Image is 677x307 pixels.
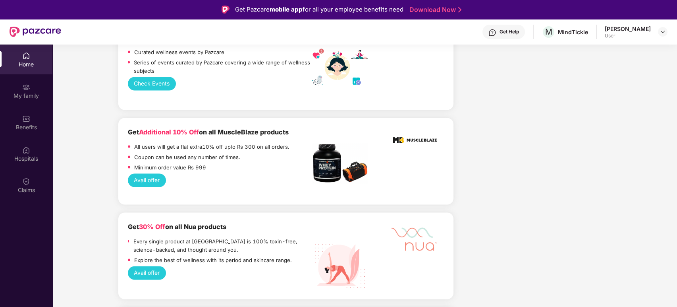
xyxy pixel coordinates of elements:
p: All users will get a flat extra10% off upto Rs 300 on all orders. [134,143,289,151]
img: Stroke [458,6,461,14]
button: Avail offer [128,266,166,280]
img: Logo [222,6,230,14]
div: [PERSON_NAME] [605,25,651,33]
img: svg+xml;base64,PHN2ZyBpZD0iSG9tZSIgeG1sbnM9Imh0dHA6Ly93d3cudzMub3JnLzIwMDAvc3ZnIiB3aWR0aD0iMjAiIG... [22,52,30,60]
span: M [545,27,552,37]
div: Get Help [500,29,519,35]
img: wellness_mobile.png [312,49,368,86]
p: Minimum order value Rs 999 [134,163,206,172]
span: 30% Off [139,223,165,231]
img: svg+xml;base64,PHN2ZyBpZD0iRHJvcGRvd24tMzJ4MzIiIHhtbG5zPSJodHRwOi8vd3d3LnczLm9yZy8yMDAwL3N2ZyIgd2... [660,29,666,35]
p: Every single product at [GEOGRAPHIC_DATA] is 100% toxin-free, science-backed, and thought around ... [133,237,312,254]
b: Get on all MuscleBlaze products [128,128,289,136]
div: Get Pazcare for all your employee benefits need [235,5,403,14]
p: Series of events curated by Pazcare covering a wide range of wellness subjects [134,58,312,75]
img: muscle-blaze-logo--400x200-png.png [391,127,439,151]
strong: mobile app [270,6,303,13]
img: svg+xml;base64,PHN2ZyBpZD0iSGVscC0zMngzMiIgeG1sbnM9Imh0dHA6Ly93d3cudzMub3JnLzIwMDAvc3ZnIiB3aWR0aD... [488,29,496,37]
p: Curated wellness events by Pazcare [134,48,224,56]
img: svg+xml;base64,PHN2ZyB3aWR0aD0iMjAiIGhlaWdodD0iMjAiIHZpZXdCb3g9IjAgMCAyMCAyMCIgZmlsbD0ibm9uZSIgeG... [22,83,30,91]
img: svg+xml;base64,PHN2ZyBpZD0iQmVuZWZpdHMiIHhtbG5zPSJodHRwOi8vd3d3LnczLm9yZy8yMDAwL3N2ZyIgd2lkdGg9Ij... [22,115,30,122]
a: Download Now [409,6,459,14]
img: Screenshot%202022-11-18%20at%2012.43.31%20PM.png [312,143,368,183]
img: Mask%20Group%20527.png [391,222,439,253]
button: Avail offer [128,173,166,187]
img: svg+xml;base64,PHN2ZyBpZD0iSG9zcGl0YWxzIiB4bWxucz0iaHR0cDovL3d3dy53My5vcmcvMjAwMC9zdmciIHdpZHRoPS... [22,146,30,154]
span: Additional 10% Off [139,128,199,136]
img: New Pazcare Logo [10,27,61,37]
p: Explore the best of wellness with its period and skincare range. [134,256,292,264]
img: svg+xml;base64,PHN2ZyBpZD0iQ2xhaW0iIHhtbG5zPSJodHRwOi8vd3d3LnczLm9yZy8yMDAwL3N2ZyIgd2lkdGg9IjIwIi... [22,177,30,185]
div: MindTickle [558,28,588,36]
button: Check Events [128,77,176,90]
p: Coupon can be used any number of times. [134,153,240,161]
b: Get on all Nua products [128,223,226,231]
div: User [605,33,651,39]
img: Nua%20Products.png [312,238,368,293]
